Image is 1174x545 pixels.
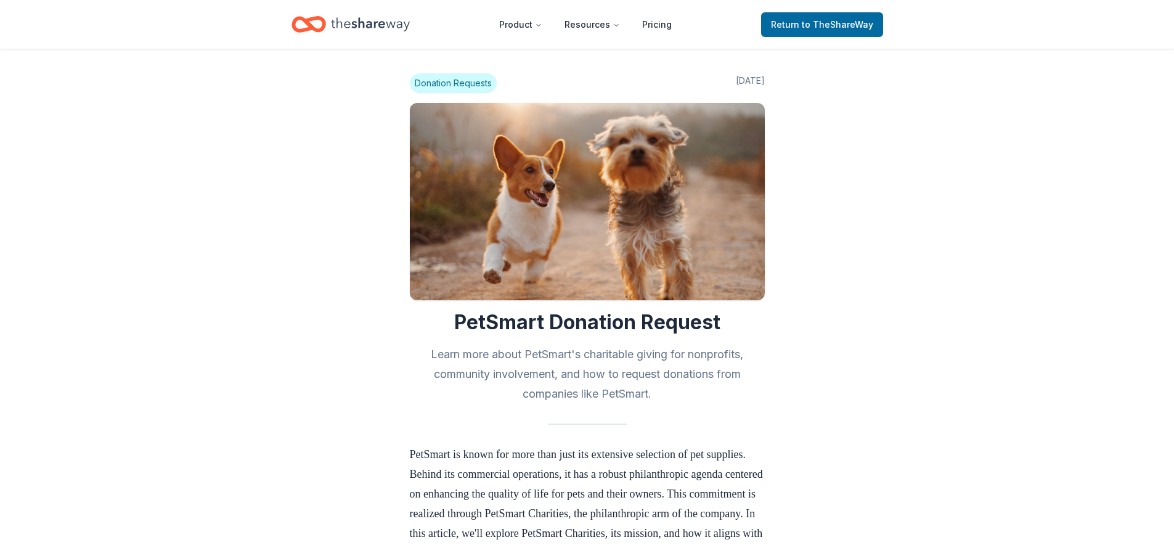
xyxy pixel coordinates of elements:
a: Pricing [632,12,682,37]
span: Donation Requests [410,73,497,93]
a: Home [291,10,410,39]
span: Return [771,17,873,32]
span: to TheShareWay [802,19,873,30]
img: Image for PetSmart Donation Request [410,103,765,300]
button: Resources [555,12,630,37]
h2: Learn more about PetSmart's charitable giving for nonprofits, community involvement, and how to r... [410,345,765,404]
h1: PetSmart Donation Request [410,310,765,335]
button: Product [489,12,552,37]
nav: Main [489,10,682,39]
a: Returnto TheShareWay [761,12,883,37]
span: [DATE] [736,73,765,93]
